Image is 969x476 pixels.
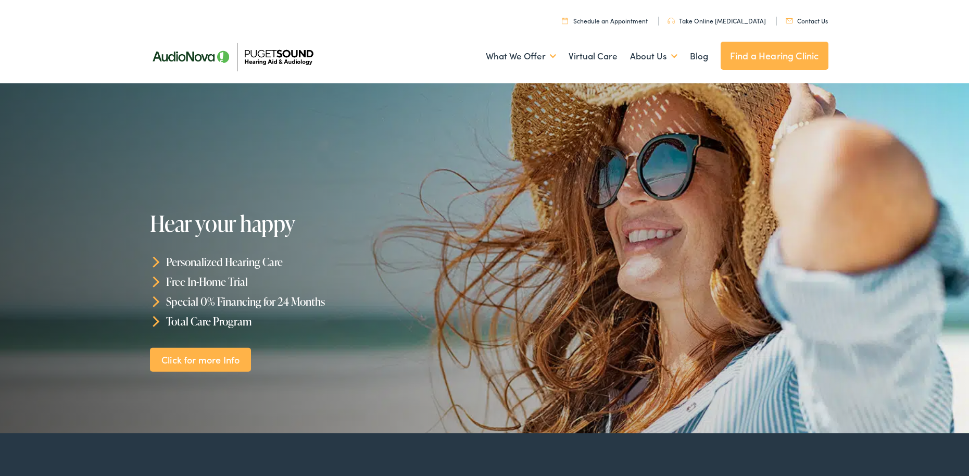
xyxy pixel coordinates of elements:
li: Special 0% Financing for 24 Months [150,292,489,311]
li: Personalized Hearing Care [150,252,489,272]
a: Take Online [MEDICAL_DATA] [668,16,766,25]
a: Blog [690,37,708,76]
img: utility icon [562,17,568,24]
a: Virtual Care [569,37,618,76]
li: Free In-Home Trial [150,272,489,292]
li: Total Care Program [150,311,489,331]
a: Click for more Info [150,347,251,372]
a: Contact Us [786,16,828,25]
a: What We Offer [486,37,556,76]
a: Find a Hearing Clinic [721,42,828,70]
img: utility icon [786,18,793,23]
a: About Us [630,37,677,76]
a: Schedule an Appointment [562,16,648,25]
img: utility icon [668,18,675,24]
h1: Hear your happy [150,211,467,235]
